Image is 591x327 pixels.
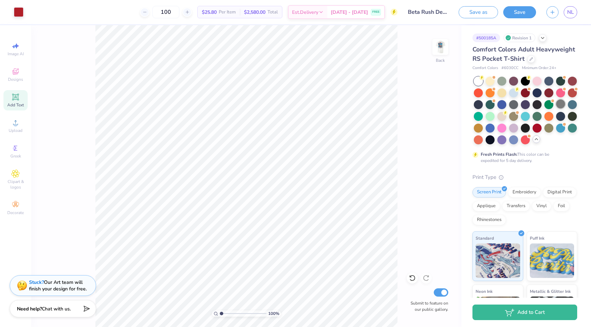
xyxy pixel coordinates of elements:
[504,33,535,42] div: Revision 1
[481,152,517,157] strong: Fresh Prints Flash:
[17,306,42,312] strong: Need help?
[202,9,217,16] span: $25.80
[9,128,22,133] span: Upload
[292,9,318,16] span: Est. Delivery
[10,153,21,159] span: Greek
[564,6,577,18] a: NL
[530,288,571,295] span: Metallic & Glitter Ink
[42,306,71,312] span: Chat with us.
[472,187,506,198] div: Screen Print
[530,234,544,242] span: Puff Ink
[3,179,28,190] span: Clipart & logos
[472,45,575,63] span: Comfort Colors Adult Heavyweight RS Pocket T-Shirt
[530,243,574,278] img: Puff Ink
[244,9,265,16] span: $2,580.00
[268,310,279,317] span: 100 %
[29,279,87,292] div: Our Art team will finish your design for free.
[481,151,566,164] div: This color can be expedited for 5 day delivery.
[8,77,23,82] span: Designs
[567,8,574,16] span: NL
[436,57,445,64] div: Back
[472,201,500,211] div: Applique
[219,9,236,16] span: Per Item
[8,51,24,57] span: Image AI
[7,102,24,108] span: Add Text
[152,6,179,18] input: – –
[7,210,24,215] span: Decorate
[407,300,448,312] label: Submit to feature on our public gallery.
[476,243,520,278] img: Standard
[501,65,518,71] span: # 6030CC
[522,65,556,71] span: Minimum Order: 24 +
[372,10,379,15] span: FREE
[502,201,530,211] div: Transfers
[29,279,44,286] strong: Stuck?
[331,9,368,16] span: [DATE] - [DATE]
[476,234,494,242] span: Standard
[553,201,570,211] div: Foil
[472,173,577,181] div: Print Type
[476,288,492,295] span: Neon Ink
[433,40,447,54] img: Back
[472,33,500,42] div: # 500185A
[472,65,498,71] span: Comfort Colors
[403,5,453,19] input: Untitled Design
[543,187,576,198] div: Digital Print
[532,201,551,211] div: Vinyl
[268,9,278,16] span: Total
[503,6,536,18] button: Save
[472,305,577,320] button: Add to Cart
[508,187,541,198] div: Embroidery
[459,6,498,18] button: Save as
[472,215,506,225] div: Rhinestones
